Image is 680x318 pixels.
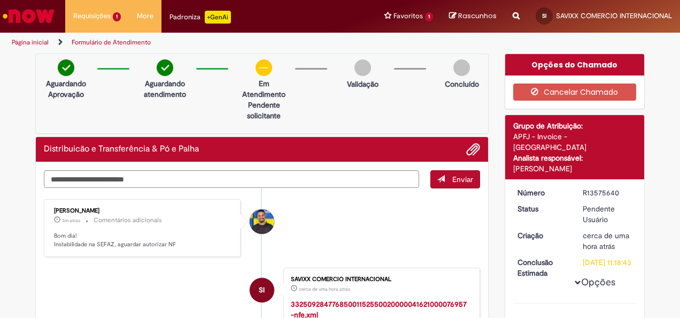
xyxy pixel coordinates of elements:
p: Em Atendimento [238,78,290,100]
a: Formulário de Atendimento [72,38,151,47]
span: Enviar [452,175,473,184]
p: Bom dia! Instabilidade na SEFAZ, aguardar autorizar NF [54,232,232,248]
span: 1 [113,12,121,21]
div: SAVIXX COMERCIO INTERNACIONAL [250,278,274,302]
div: Opções do Chamado [505,54,645,75]
div: R13575640 [583,187,632,198]
button: Cancelar Chamado [513,84,637,101]
a: Página inicial [12,38,49,47]
div: Padroniza [169,11,231,24]
dt: Criação [509,230,575,241]
dt: Conclusão Estimada [509,257,575,278]
div: [PERSON_NAME] [513,163,637,174]
div: SAVIXX COMERCIO INTERNACIONAL [291,276,469,283]
span: SI [542,12,546,19]
div: Pendente Usuário [583,203,632,225]
div: Grupo de Atribuição: [513,120,637,131]
span: More [137,11,153,21]
button: Adicionar anexos [466,142,480,156]
button: Enviar [430,170,480,188]
dt: Status [509,203,575,214]
img: check-circle-green.png [58,59,74,76]
time: 29/09/2025 11:06:17 [62,217,80,224]
img: img-circle-grey.png [354,59,371,76]
img: check-circle-green.png [157,59,173,76]
div: 29/09/2025 10:18:40 [583,230,632,252]
span: Favoritos [393,11,423,21]
span: SI [259,277,265,303]
div: Analista responsável: [513,153,637,163]
ul: Trilhas de página [8,33,445,52]
span: Requisições [73,11,111,21]
p: Pendente solicitante [238,100,290,121]
time: 29/09/2025 09:59:54 [299,286,350,292]
img: img-circle-grey.png [453,59,470,76]
img: circle-minus.png [256,59,272,76]
span: 1 [425,12,433,21]
textarea: Digite sua mensagem aqui... [44,170,419,188]
p: Aguardando atendimento [139,78,191,100]
p: Validação [347,79,378,89]
p: +GenAi [205,11,231,24]
div: APFJ - Invoice - [GEOGRAPHIC_DATA] [513,131,637,153]
img: ServiceNow [1,5,56,27]
dt: Número [509,187,575,198]
span: cerca de uma hora atrás [583,231,629,251]
span: cerca de uma hora atrás [299,286,350,292]
div: [PERSON_NAME] [54,208,232,214]
span: SAVIXX COMERCIO INTERNACIONAL [556,11,672,20]
span: 3m atrás [62,217,80,224]
p: Aguardando Aprovação [40,78,92,100]
span: Rascunhos [458,11,497,21]
div: [DATE] 11:18:43 [583,257,632,268]
a: Rascunhos [449,11,497,21]
p: Concluído [445,79,479,89]
h2: Distribuicão e Transferência & Pó e Palha Histórico de tíquete [44,145,199,154]
time: 29/09/2025 10:18:40 [583,231,629,251]
small: Comentários adicionais [94,216,162,225]
div: André Junior [250,209,274,234]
